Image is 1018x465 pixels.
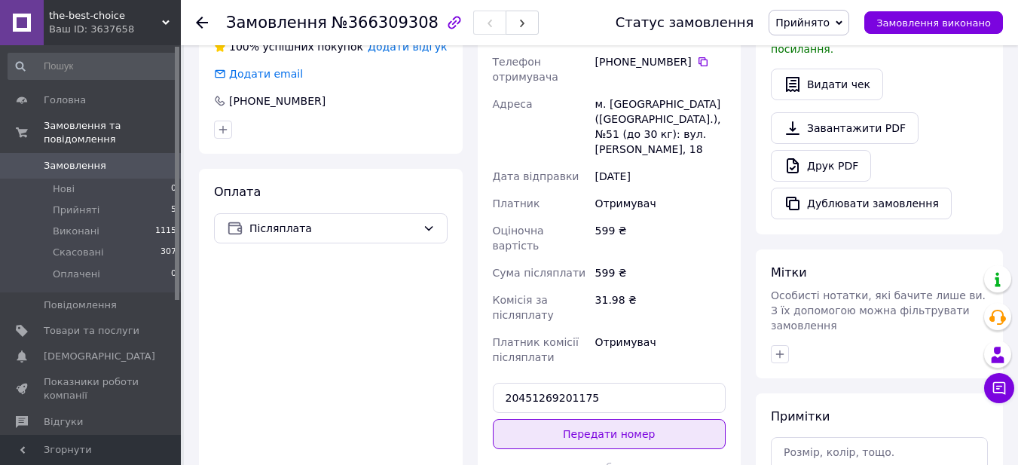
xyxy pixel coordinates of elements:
[493,225,544,252] span: Оціночна вартість
[771,69,883,100] button: Видати чек
[493,267,586,279] span: Сума післяплати
[368,41,447,53] span: Додати відгук
[771,13,983,55] span: У вас є 30 днів, щоб відправити запит на відгук покупцеві, скопіювавши посилання.
[493,197,540,210] span: Платник
[228,93,327,109] div: [PHONE_NUMBER]
[160,246,176,259] span: 307
[214,39,363,54] div: успішних покупок
[196,15,208,30] div: Повернутися назад
[53,225,99,238] span: Виконані
[44,324,139,338] span: Товари та послуги
[771,150,871,182] a: Друк PDF
[771,112,919,144] a: Завантажити PDF
[493,336,579,363] span: Платник комісії післяплати
[212,66,304,81] div: Додати email
[44,159,106,173] span: Замовлення
[876,17,991,29] span: Замовлення виконано
[493,383,726,413] input: Номер експрес-накладної
[592,286,729,329] div: 31.98 ₴
[493,294,554,321] span: Комісія за післяплату
[493,170,579,182] span: Дата відправки
[155,225,176,238] span: 1115
[592,90,729,163] div: м. [GEOGRAPHIC_DATA] ([GEOGRAPHIC_DATA].), №51 (до 30 кг): вул. [PERSON_NAME], 18
[171,203,176,217] span: 5
[775,17,830,29] span: Прийнято
[53,182,75,196] span: Нові
[592,329,729,371] div: Отримувач
[44,119,181,146] span: Замовлення та повідомлення
[44,93,86,107] span: Головна
[592,259,729,286] div: 599 ₴
[228,66,304,81] div: Додати email
[493,98,533,110] span: Адреса
[49,9,162,23] span: the-best-choice
[592,217,729,259] div: 599 ₴
[616,15,754,30] div: Статус замовлення
[771,289,986,332] span: Особисті нотатки, які бачите лише ви. З їх допомогою можна фільтрувати замовлення
[592,163,729,190] div: [DATE]
[49,23,181,36] div: Ваш ID: 3637658
[864,11,1003,34] button: Замовлення виконано
[53,268,100,281] span: Оплачені
[44,415,83,429] span: Відгуки
[771,265,807,280] span: Мітки
[53,246,104,259] span: Скасовані
[53,203,99,217] span: Прийняті
[171,182,176,196] span: 0
[592,190,729,217] div: Отримувач
[493,56,558,83] span: Телефон отримувача
[595,54,726,69] div: [PHONE_NUMBER]
[249,220,417,237] span: Післяплата
[771,188,952,219] button: Дублювати замовлення
[8,53,178,80] input: Пошук
[214,185,261,199] span: Оплата
[493,419,726,449] button: Передати номер
[332,14,439,32] span: №366309308
[984,373,1014,403] button: Чат з покупцем
[171,268,176,281] span: 0
[44,350,155,363] span: [DEMOGRAPHIC_DATA]
[771,409,830,424] span: Примітки
[44,298,117,312] span: Повідомлення
[226,14,327,32] span: Замовлення
[229,41,259,53] span: 100%
[44,375,139,402] span: Показники роботи компанії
